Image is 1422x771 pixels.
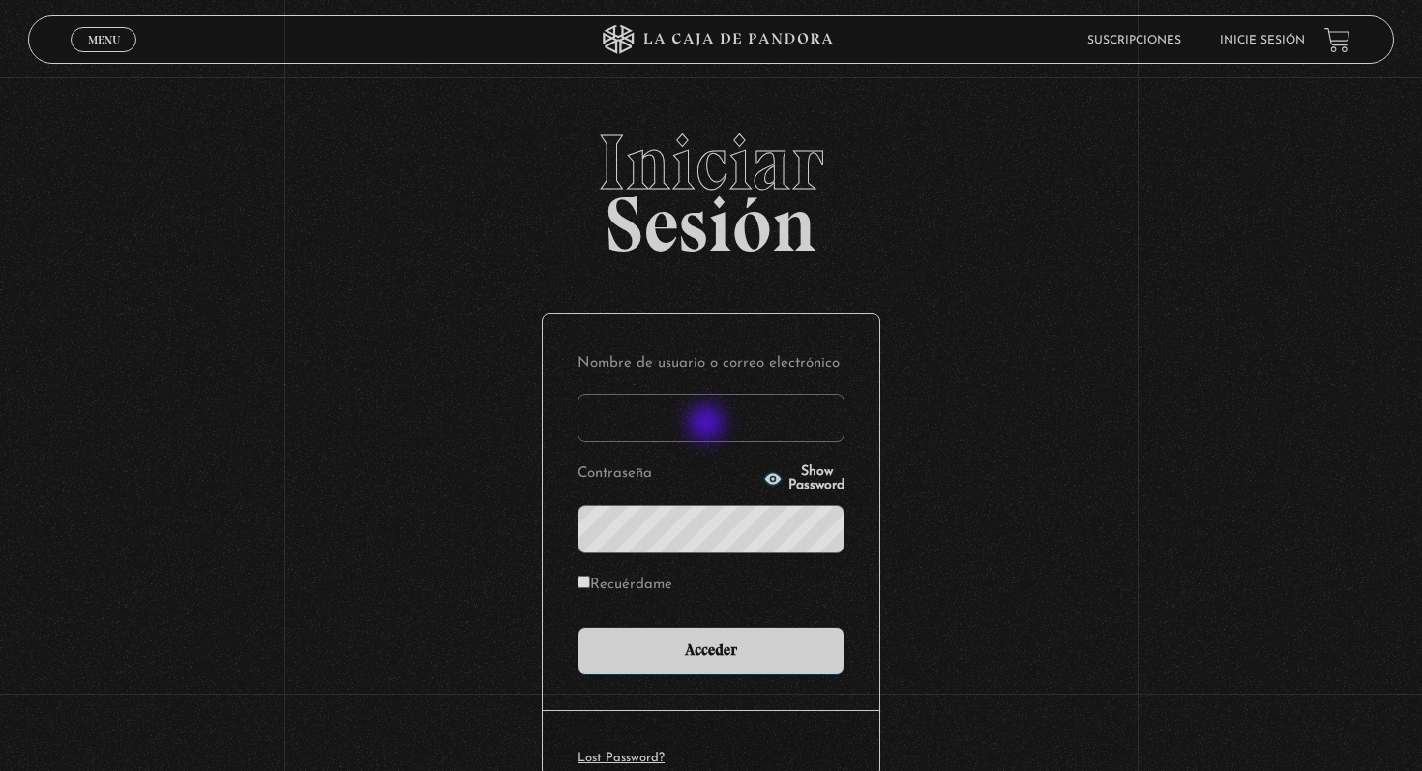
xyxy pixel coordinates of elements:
h2: Sesión [28,124,1393,248]
label: Contraseña [578,460,757,489]
span: Show Password [788,465,844,492]
input: Acceder [578,627,844,675]
a: Lost Password? [578,752,665,764]
a: Suscripciones [1087,35,1181,46]
a: Inicie sesión [1220,35,1305,46]
span: Cerrar [81,50,127,64]
label: Recuérdame [578,571,672,601]
label: Nombre de usuario o correo electrónico [578,349,844,379]
span: Iniciar [28,124,1393,201]
a: View your shopping cart [1324,26,1350,52]
span: Menu [88,34,120,45]
button: Show Password [763,465,844,492]
input: Recuérdame [578,576,590,588]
